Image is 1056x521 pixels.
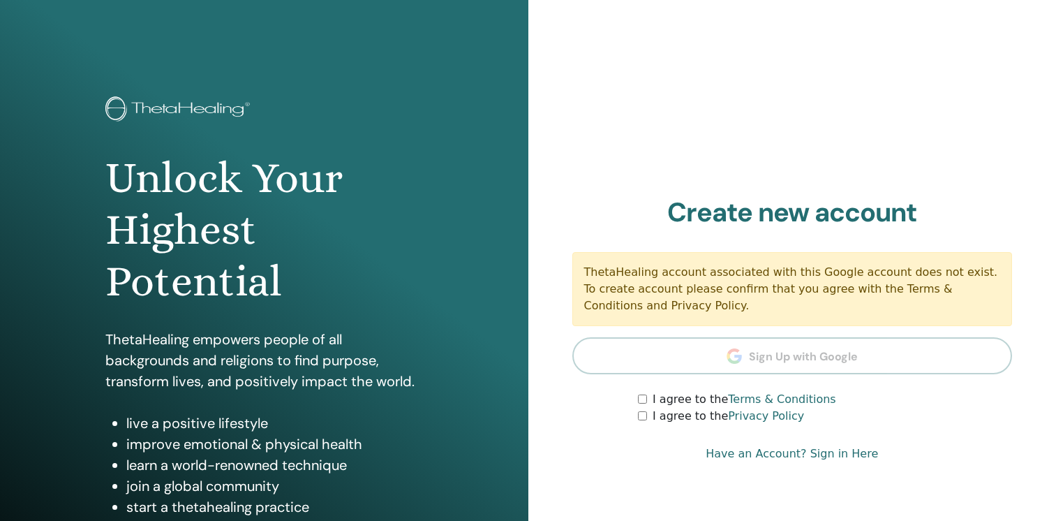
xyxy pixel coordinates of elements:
li: improve emotional & physical health [126,434,422,455]
a: Have an Account? Sign in Here [706,446,878,462]
label: I agree to the [653,408,804,425]
p: ThetaHealing empowers people of all backgrounds and religions to find purpose, transform lives, a... [105,329,422,392]
h1: Unlock Your Highest Potential [105,152,422,308]
li: live a positive lifestyle [126,413,422,434]
li: learn a world-renowned technique [126,455,422,476]
li: join a global community [126,476,422,497]
a: Privacy Policy [728,409,804,423]
div: ThetaHealing account associated with this Google account does not exist. To create account please... [572,252,1013,326]
label: I agree to the [653,391,836,408]
li: start a thetahealing practice [126,497,422,518]
a: Terms & Conditions [728,392,835,406]
h2: Create new account [572,197,1013,229]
